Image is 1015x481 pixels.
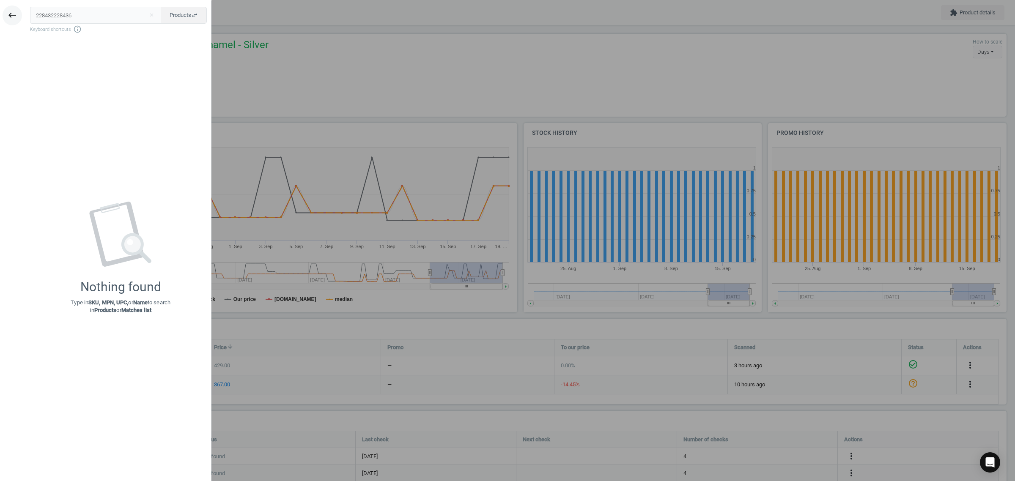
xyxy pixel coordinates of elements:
i: keyboard_backspace [7,10,17,20]
span: Keyboard shortcuts [30,25,207,33]
strong: Products [94,307,117,313]
button: Close [145,11,158,19]
button: keyboard_backspace [3,5,22,25]
button: Productsswap_horiz [161,7,207,24]
p: Type in or to search in or [71,299,170,314]
strong: SKU, MPN, UPC, [88,299,128,306]
input: Enter the SKU or product name [30,7,162,24]
div: Open Intercom Messenger [980,452,1000,473]
i: swap_horiz [191,12,198,19]
span: Products [170,11,198,19]
strong: Name [133,299,148,306]
strong: Matches list [121,307,151,313]
i: info_outline [73,25,82,33]
div: Nothing found [80,279,161,295]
